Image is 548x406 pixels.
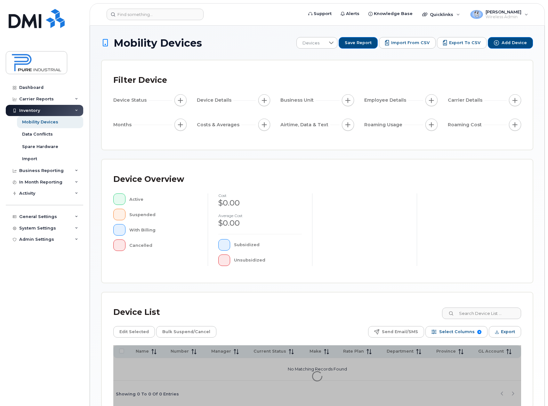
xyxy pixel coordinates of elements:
[448,97,484,104] span: Carrier Details
[234,254,302,266] div: Unsubsidized
[280,121,330,128] span: Airtime, Data & Text
[113,304,160,321] div: Device List
[218,214,302,218] h4: Average cost
[113,171,184,188] div: Device Overview
[448,121,484,128] span: Roaming Cost
[391,40,430,46] span: Import from CSV
[129,193,197,205] div: Active
[297,37,325,49] span: Devices
[218,218,302,229] div: $0.00
[382,327,418,337] span: Send Email/SMS
[449,40,480,46] span: Export to CSV
[218,198,302,208] div: $0.00
[162,327,210,337] span: Bulk Suspend/Cancel
[113,326,155,338] button: Edit Selected
[156,326,216,338] button: Bulk Suspend/Cancel
[339,37,378,49] button: Save Report
[488,37,533,49] button: Add Device
[218,193,302,198] h4: cost
[280,97,316,104] span: Business Unit
[439,327,475,337] span: Select Columns
[425,326,488,338] button: Select Columns 8
[119,327,149,337] span: Edit Selected
[442,308,521,319] input: Search Device List ...
[129,224,197,236] div: With Billing
[234,239,302,251] div: Subsidized
[197,121,241,128] span: Costs & Averages
[113,97,149,104] span: Device Status
[368,326,424,338] button: Send Email/SMS
[345,40,372,46] span: Save Report
[364,97,408,104] span: Employee Details
[477,330,481,334] span: 8
[379,37,436,49] button: Import from CSV
[113,121,133,128] span: Months
[129,239,197,251] div: Cancelled
[129,209,197,220] div: Suspended
[489,326,521,338] button: Export
[197,97,233,104] span: Device Details
[364,121,404,128] span: Roaming Usage
[114,37,202,49] span: Mobility Devices
[113,72,167,89] div: Filter Device
[502,40,527,46] span: Add Device
[501,327,515,337] span: Export
[437,37,487,49] button: Export to CSV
